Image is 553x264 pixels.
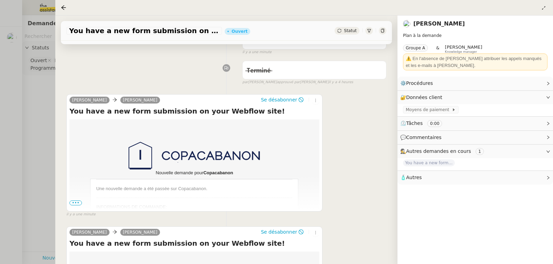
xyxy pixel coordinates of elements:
[242,79,248,85] span: par
[403,45,428,51] nz-tag: Groupe A
[247,68,271,74] span: Terminé
[400,148,487,154] span: 🕵️
[397,77,553,90] div: ⚙️Procédures
[397,145,553,158] div: 🕵️Autres demandes en cours 1
[403,159,455,166] span: You have a new form submission on your Webflow site!
[242,79,353,85] small: [PERSON_NAME] [PERSON_NAME]
[69,238,319,248] h4: You have a new form submission on your Webflow site!
[406,120,423,126] span: Tâches
[91,169,298,176] h1: Nouvelle demande pour
[406,95,442,100] span: Données client
[261,228,297,235] span: Se désabonner
[69,201,82,205] span: •••
[400,135,444,140] span: 💬
[69,106,319,116] h4: You have a new form submission on your Webflow site!
[96,204,292,211] h3: :
[277,79,300,85] span: approuvé par
[69,97,110,103] a: [PERSON_NAME]
[445,45,482,50] span: [PERSON_NAME]
[66,212,95,217] span: il y a une minute
[406,55,545,69] div: ⚠️ En l'absence de [PERSON_NAME] attribuer les appels manqués et les e-mails à [PERSON_NAME].
[69,229,110,235] a: [PERSON_NAME]
[242,49,271,55] span: il y a une minute
[397,171,553,184] div: 🧴Autres
[120,229,160,235] a: [PERSON_NAME]
[261,96,297,103] span: Se désabonner
[400,79,436,87] span: ⚙️
[406,80,433,86] span: Procédures
[400,120,448,126] span: ⏲️
[400,175,422,180] span: 🧴
[406,106,452,113] span: Moyens de paiement
[129,142,260,169] img: Copacabanon
[259,228,306,236] button: Se désabonner
[96,204,166,209] span: INFORMATIONS DE COMMANDE
[406,135,441,140] span: Commentaires
[69,27,219,34] span: You have a new form submission on your Webflow site!
[232,29,247,33] div: Ouvert
[413,20,465,27] a: [PERSON_NAME]
[436,45,439,53] span: &
[91,180,298,198] td: Une nouvelle demande a été passée sur Copacabanon.
[406,148,471,154] span: Autres demandes en cours
[397,117,553,130] div: ⏲️Tâches 0:00
[203,170,233,175] strong: Copacabanon
[397,131,553,144] div: 💬Commentaires
[403,20,411,28] img: users%2FnSvcPnZyQ0RA1JfSOxSfyelNlJs1%2Favatar%2Fp1050537-640x427.jpg
[344,28,357,33] span: Statut
[397,91,553,104] div: 🔐Données client
[445,50,477,54] span: Knowledge manager
[406,175,422,180] span: Autres
[329,79,353,85] span: il y a 4 heures
[476,148,484,155] nz-tag: 1
[400,94,445,101] span: 🔐
[247,38,267,44] span: Ouvert
[427,120,442,127] nz-tag: 0:00
[403,33,442,38] span: Plan à la demande
[120,97,160,103] a: [PERSON_NAME]
[445,45,482,53] app-user-label: Knowledge manager
[259,96,306,104] button: Se désabonner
